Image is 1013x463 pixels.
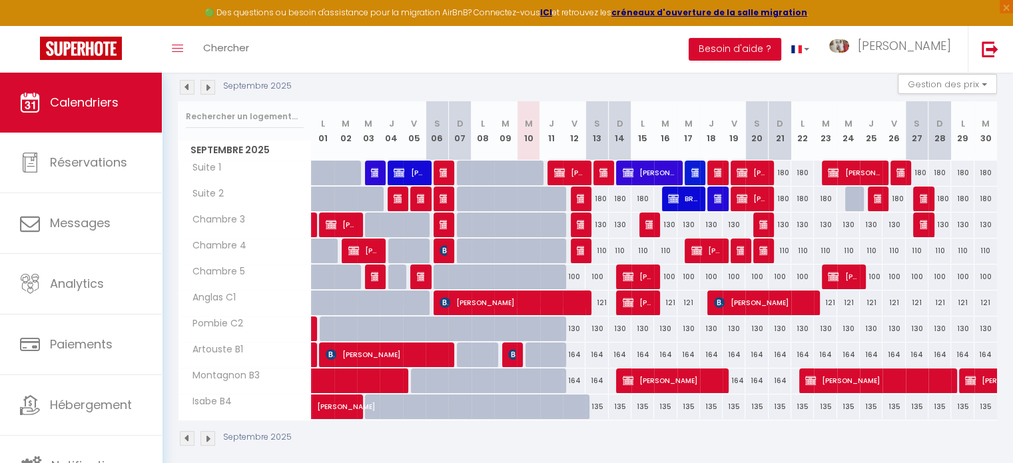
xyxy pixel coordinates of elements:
[860,316,882,341] div: 130
[312,101,334,161] th: 01
[960,117,964,130] abbr: L
[906,394,928,419] div: 135
[745,264,768,289] div: 100
[951,290,974,315] div: 121
[974,316,997,341] div: 130
[577,212,584,237] span: [PERSON_NAME]
[371,160,378,185] span: [PERSON_NAME]
[434,117,440,130] abbr: S
[554,160,584,185] span: [PERSON_NAME]
[677,264,700,289] div: 100
[563,316,585,341] div: 130
[631,394,654,419] div: 135
[364,117,372,130] abbr: M
[906,316,928,341] div: 130
[951,316,974,341] div: 130
[50,275,104,292] span: Analytics
[814,316,837,341] div: 130
[791,238,814,263] div: 110
[754,117,760,130] abbr: S
[858,37,951,54] span: [PERSON_NAME]
[585,187,608,211] div: 180
[609,316,631,341] div: 130
[920,186,927,211] span: [PERSON_NAME]
[577,186,584,211] span: [PERSON_NAME]
[951,161,974,185] div: 180
[685,117,693,130] abbr: M
[348,238,378,263] span: [PERSON_NAME]
[180,187,230,201] span: Suite 2
[571,117,577,130] abbr: V
[517,101,539,161] th: 10
[180,368,263,383] span: Montagnon B3
[357,101,380,161] th: 03
[882,264,905,289] div: 100
[791,316,814,341] div: 130
[814,290,837,315] div: 121
[828,160,880,185] span: [PERSON_NAME]
[617,117,623,130] abbr: D
[700,213,723,237] div: 130
[180,161,230,175] span: Suite 1
[417,264,424,289] span: [PERSON_NAME]
[623,160,675,185] span: [PERSON_NAME] MEDEO FORMATION
[837,394,860,419] div: 135
[326,212,356,237] span: [PERSON_NAME]
[380,101,402,161] th: 04
[745,316,768,341] div: 130
[609,187,631,211] div: 180
[974,342,997,367] div: 164
[440,186,447,211] span: [PERSON_NAME]
[440,160,447,185] span: [PERSON_NAME]
[223,431,292,444] p: Septembre 2025
[951,101,974,161] th: 29
[860,290,882,315] div: 121
[769,316,791,341] div: 130
[951,342,974,367] div: 164
[389,117,394,130] abbr: J
[654,264,677,289] div: 100
[440,212,447,237] span: [PERSON_NAME]
[723,394,745,419] div: 135
[317,387,378,412] span: [PERSON_NAME]
[563,342,585,367] div: 164
[563,264,585,289] div: 100
[677,342,700,367] div: 164
[654,394,677,419] div: 135
[180,238,250,253] span: Chambre 4
[928,264,951,289] div: 100
[691,160,699,185] span: [PERSON_NAME]
[814,394,837,419] div: 135
[759,212,767,237] span: [PERSON_NAME]
[585,342,608,367] div: 164
[661,117,669,130] abbr: M
[737,186,767,211] span: [PERSON_NAME]
[874,186,881,211] span: TOTAL ENERGIES TETARD
[585,368,608,393] div: 164
[609,238,631,263] div: 110
[631,342,654,367] div: 164
[180,290,239,305] span: Anglas C1
[524,117,532,130] abbr: M
[440,290,583,315] span: [PERSON_NAME]
[791,161,814,185] div: 180
[974,238,997,263] div: 110
[805,368,948,393] span: [PERSON_NAME]
[342,117,350,130] abbr: M
[723,368,745,393] div: 164
[745,368,768,393] div: 164
[814,238,837,263] div: 110
[951,213,974,237] div: 130
[654,213,677,237] div: 130
[334,101,357,161] th: 02
[312,213,318,238] a: [PERSON_NAME]
[50,154,127,171] span: Réservations
[882,238,905,263] div: 110
[731,117,737,130] abbr: V
[677,316,700,341] div: 130
[759,238,767,263] span: [PERSON_NAME]
[394,160,424,185] span: [PERSON_NAME]
[860,101,882,161] th: 25
[860,264,882,289] div: 100
[769,101,791,161] th: 21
